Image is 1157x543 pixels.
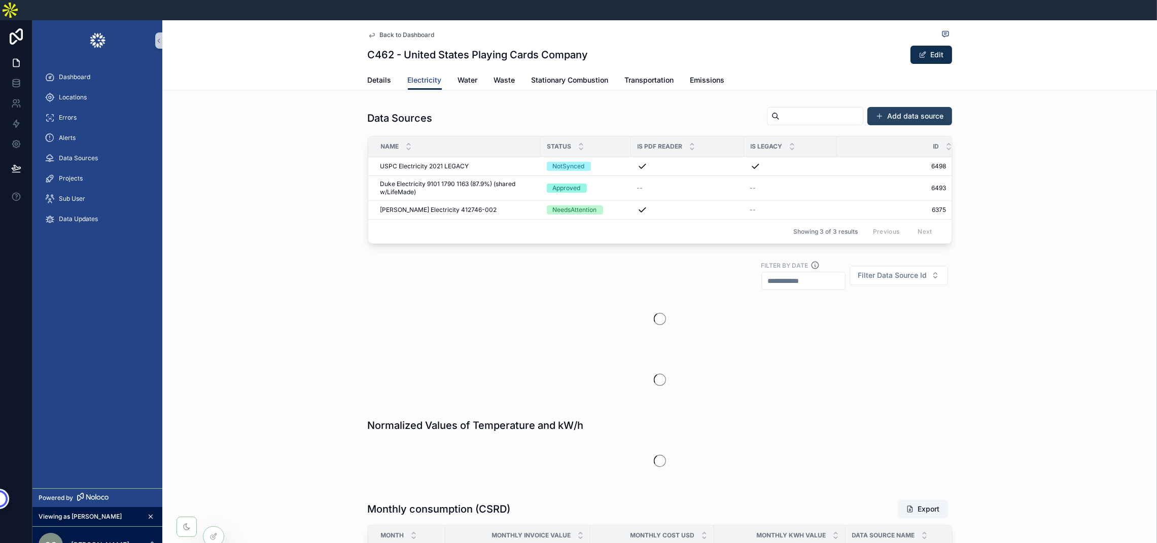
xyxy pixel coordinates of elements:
[858,270,927,280] span: Filter Data Source Id
[39,108,156,127] a: Errors
[690,75,725,85] span: Emissions
[458,75,478,85] span: Water
[368,111,433,125] h1: Data Sources
[408,75,442,85] span: Electricity
[380,162,469,170] span: USPC Electricity 2021 LEGACY
[368,31,435,39] a: Back to Dashboard
[458,71,478,91] a: Water
[380,31,435,39] span: Back to Dashboard
[32,488,162,507] a: Powered by
[630,531,695,539] span: Monthly Cost Usd
[852,531,915,539] span: Data Source Name
[492,531,571,539] span: Monthly Invoice Value
[59,195,85,203] span: Sub User
[381,142,399,151] span: Name
[380,206,535,214] a: [PERSON_NAME] Electricity 412746-002
[553,162,585,171] div: NotSynced
[59,174,83,183] span: Projects
[757,531,826,539] span: Monthly KwH Value
[39,210,156,228] a: Data Updates
[547,184,625,193] a: Approved
[368,502,511,516] h1: Monthly consumption (CSRD)
[867,107,952,125] button: Add data source
[380,180,535,196] a: Duke Electricity 9101 1790 1163 (87.9%) (shared w/LifeMade)
[368,48,588,62] h1: C462 - United States Playing Cards Company
[761,261,809,270] label: Filter by Date
[59,134,76,142] span: Alerts
[750,206,831,214] a: --
[381,531,404,539] span: Month
[494,71,515,91] a: Waste
[637,184,738,192] a: --
[837,206,946,214] a: 6375
[910,46,952,64] button: Edit
[368,75,392,85] span: Details
[39,88,156,106] a: Locations
[408,71,442,90] a: Electricity
[751,142,783,151] span: Is Legacy
[380,162,535,170] a: USPC Electricity 2021 LEGACY
[625,75,674,85] span: Transportation
[89,32,106,49] img: App logo
[690,71,725,91] a: Emissions
[39,169,156,188] a: Projects
[553,184,581,193] div: Approved
[494,75,515,85] span: Waste
[32,61,162,241] div: scrollable content
[39,149,156,167] a: Data Sources
[547,205,625,214] a: NeedsAttention
[750,184,756,192] span: --
[750,184,831,192] a: --
[625,71,674,91] a: Transportation
[59,215,98,223] span: Data Updates
[59,114,77,122] span: Errors
[637,184,643,192] span: --
[750,206,756,214] span: --
[837,184,946,192] a: 6493
[532,75,609,85] span: Stationary Combustion
[933,142,939,151] span: Id
[532,71,609,91] a: Stationary Combustion
[380,206,497,214] span: [PERSON_NAME] Electricity 412746-002
[368,418,584,432] h1: Normalized Values of Temperature and kW/h
[39,494,73,502] span: Powered by
[368,71,392,91] a: Details
[547,142,572,151] span: Status
[59,93,87,101] span: Locations
[39,68,156,86] a: Dashboard
[898,500,948,518] button: Export
[837,162,946,170] a: 6498
[638,142,683,151] span: Is PDF Reader
[59,154,98,162] span: Data Sources
[59,73,90,81] span: Dashboard
[39,513,122,521] span: Viewing as [PERSON_NAME]
[39,190,156,208] a: Sub User
[553,205,597,214] div: NeedsAttention
[850,266,948,285] button: Select Button
[39,129,156,147] a: Alerts
[793,228,858,236] span: Showing 3 of 3 results
[547,162,625,171] a: NotSynced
